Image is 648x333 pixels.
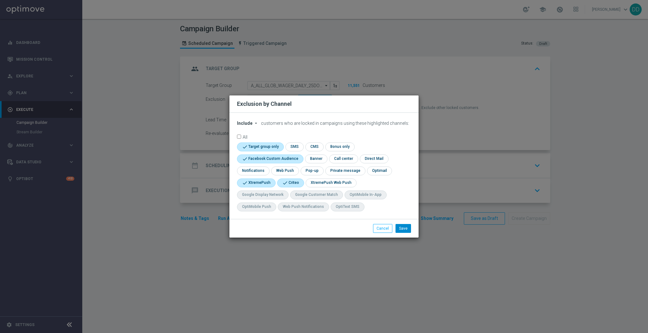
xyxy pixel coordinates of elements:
div: Google Customer Match [295,192,338,197]
div: Google Display Network [242,192,283,197]
div: OptiText SMS [336,204,359,209]
button: Save [396,224,411,233]
i: arrow_drop_down [253,121,259,126]
label: All [243,135,247,139]
span: Include [237,121,252,126]
h2: Exclusion by Channel [237,100,292,108]
div: Web Push Notifications [283,204,324,209]
div: customers who are locked in campaigns using these highlighted channels: [237,121,411,126]
button: Cancel [373,224,392,233]
div: OptiMobile Push [242,204,271,209]
button: Include arrow_drop_down [237,121,260,126]
div: OptiMobile In-App [350,192,382,197]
